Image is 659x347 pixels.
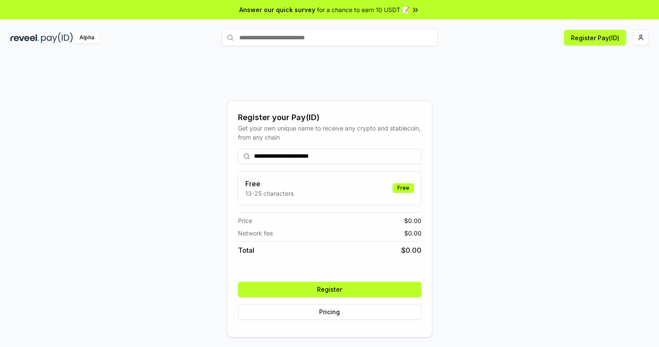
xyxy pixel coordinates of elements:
[75,32,99,43] div: Alpha
[404,229,421,238] span: $ 0.00
[10,32,39,43] img: reveel_dark
[238,111,421,124] div: Register your Pay(ID)
[238,304,421,320] button: Pricing
[238,245,254,255] span: Total
[238,282,421,297] button: Register
[245,178,294,189] h3: Free
[404,216,421,225] span: $ 0.00
[239,5,315,14] span: Answer our quick survey
[238,229,273,238] span: Network fee
[238,124,421,142] div: Get your own unique name to receive any crypto and stablecoin, from any chain
[564,30,626,45] button: Register Pay(ID)
[245,189,294,198] p: 13-25 characters
[393,183,414,193] div: Free
[317,5,409,14] span: for a chance to earn 10 USDT 📝
[401,245,421,255] span: $ 0.00
[238,216,252,225] span: Price
[41,32,73,43] img: pay_id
